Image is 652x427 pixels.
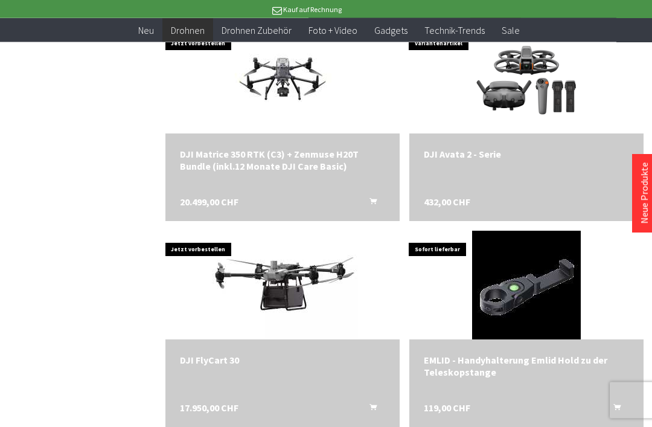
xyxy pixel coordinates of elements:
[424,355,629,379] a: EMLID - Handyhalterung Emlid Hold zu der Teleskopstange 119,00 CHF In den Warenkorb
[366,18,416,43] a: Gadgets
[424,24,485,36] span: Technik-Trends
[355,402,384,418] button: In den Warenkorb
[355,196,384,212] button: In den Warenkorb
[222,24,292,36] span: Drohnen Zubehör
[424,196,470,208] span: 432,00 CHF
[162,18,213,43] a: Drohnen
[424,402,470,414] span: 119,00 CHF
[196,25,369,134] img: DJI Matrice 350 RTK (C3) + Zenmuse H20T Bundle (inkl.12 Monate DJI Care Basic)
[424,149,629,161] a: DJI Avata 2 - Serie 432,00 CHF
[638,162,650,224] a: Neue Produkte
[180,355,385,367] a: DJI FlyCart 30 17.950,00 CHF In den Warenkorb
[207,231,358,340] img: DJI FlyCart 30
[374,24,407,36] span: Gadgets
[599,402,628,418] button: In den Warenkorb
[180,149,385,173] a: DJI Matrice 350 RTK (C3) + Zenmuse H20T Bundle (inkl.12 Monate DJI Care Basic) 20.499,00 CHF In d...
[308,24,357,36] span: Foto + Video
[180,355,385,367] div: DJI FlyCart 30
[502,24,520,36] span: Sale
[180,196,238,208] span: 20.499,00 CHF
[424,355,629,379] div: EMLID - Handyhalterung Emlid Hold zu der Teleskopstange
[424,149,629,161] div: DJI Avata 2 - Serie
[180,402,238,414] span: 17.950,00 CHF
[171,24,205,36] span: Drohnen
[493,18,528,43] a: Sale
[472,231,581,340] img: EMLID - Handyhalterung Emlid Hold zu der Teleskopstange
[130,18,162,43] a: Neu
[138,24,154,36] span: Neu
[180,149,385,173] div: DJI Matrice 350 RTK (C3) + Zenmuse H20T Bundle (inkl.12 Monate DJI Care Basic)
[300,18,366,43] a: Foto + Video
[416,18,493,43] a: Technik-Trends
[213,18,300,43] a: Drohnen Zubehör
[472,25,581,134] img: DJI Avata 2 - Serie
